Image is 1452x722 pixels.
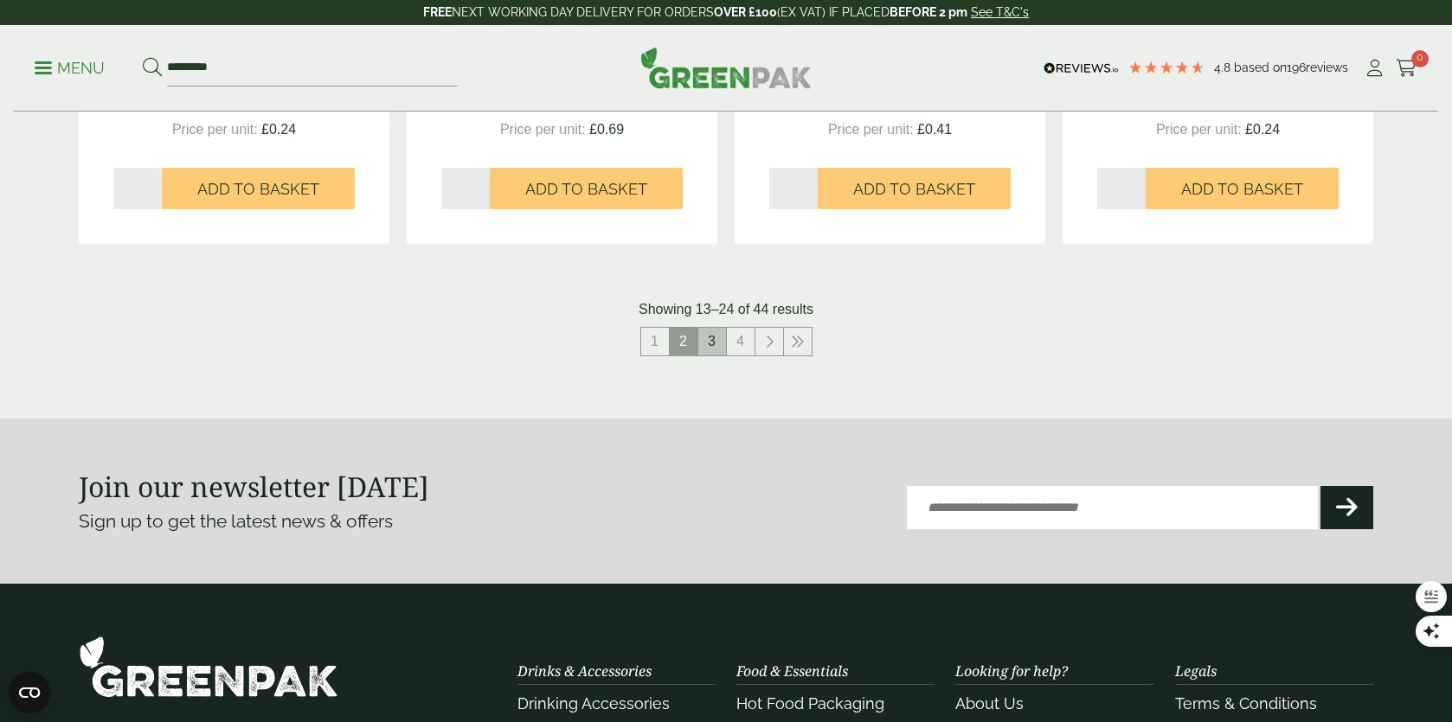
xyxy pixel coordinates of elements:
span: Price per unit: [828,122,914,137]
a: See T&C's [971,5,1029,19]
img: GreenPak Supplies [79,636,338,699]
button: Add to Basket [818,168,1011,209]
p: Sign up to get the latest news & offers [79,508,661,535]
strong: Join our newsletter [DATE] [79,468,429,505]
span: Add to Basket [197,180,319,199]
img: GreenPak Supplies [640,47,812,88]
span: Price per unit: [1156,122,1242,137]
a: 3 [698,328,726,355]
span: 0 [1411,50,1429,67]
p: Showing 13–24 of 44 results [639,299,813,320]
a: Drinking Accessories [517,694,670,712]
a: Terms & Conditions [1175,694,1317,712]
strong: OVER £100 [714,5,777,19]
a: Hot Food Packaging [736,694,884,712]
span: Add to Basket [525,180,647,199]
span: £0.41 [917,122,952,137]
span: 196 [1287,61,1306,74]
span: £0.69 [589,122,624,137]
span: 4.8 [1214,61,1234,74]
strong: FREE [423,5,452,19]
a: 0 [1396,55,1417,81]
div: 4.79 Stars [1128,60,1205,75]
button: Add to Basket [162,168,355,209]
span: 2 [670,328,697,355]
strong: BEFORE 2 pm [890,5,967,19]
span: £0.24 [261,122,296,137]
span: Price per unit: [500,122,586,137]
a: Menu [35,58,105,75]
p: Menu [35,58,105,79]
span: Add to Basket [853,180,975,199]
button: Open CMP widget [9,672,50,713]
a: 4 [727,328,755,355]
span: Add to Basket [1181,180,1303,199]
span: reviews [1306,61,1348,74]
a: 1 [641,328,669,355]
i: Cart [1396,60,1417,77]
span: Price per unit: [172,122,258,137]
button: Add to Basket [490,168,683,209]
span: Based on [1234,61,1287,74]
i: My Account [1364,60,1385,77]
span: £0.24 [1245,122,1280,137]
button: Add to Basket [1146,168,1339,209]
a: About Us [955,694,1024,712]
img: REVIEWS.io [1044,62,1119,74]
